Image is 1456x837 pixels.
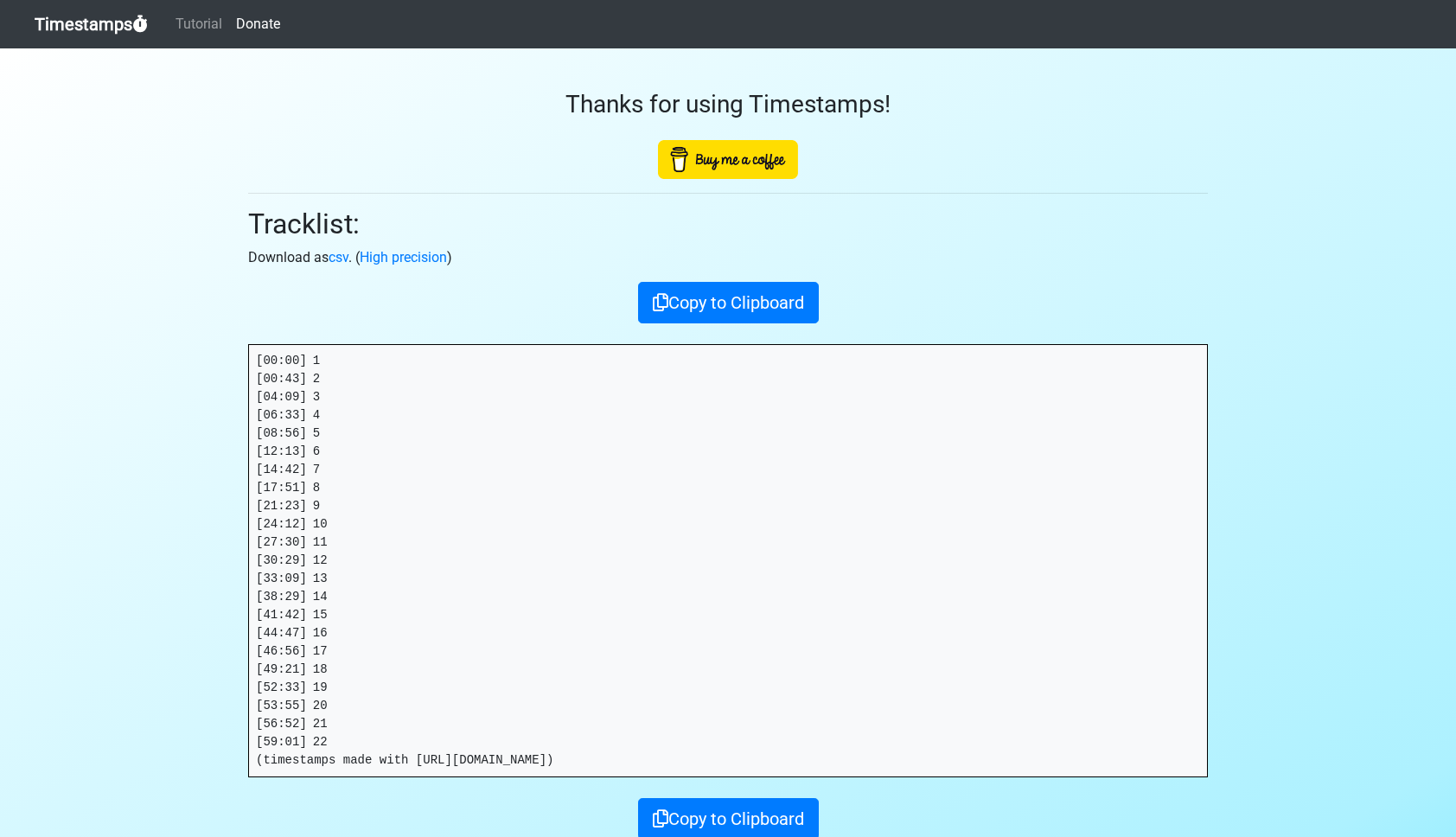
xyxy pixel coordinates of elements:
[329,249,348,265] a: csv
[248,90,1208,119] h3: Thanks for using Timestamps!
[658,140,798,179] img: Buy Me A Coffee
[360,249,447,265] a: High precision
[248,208,1208,240] h2: Tracklist:
[35,7,148,42] a: Timestamps
[638,282,819,323] button: Copy to Clipboard
[229,7,287,42] a: Donate
[249,345,1207,776] pre: [00:00] 1 [00:43] 2 [04:09] 3 [06:33] 4 [08:56] 5 [12:13] 6 [14:42] 7 [17:51] 8 [21:23] 9 [24:12]...
[248,247,1208,268] p: Download as . ( )
[169,7,229,42] a: Tutorial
